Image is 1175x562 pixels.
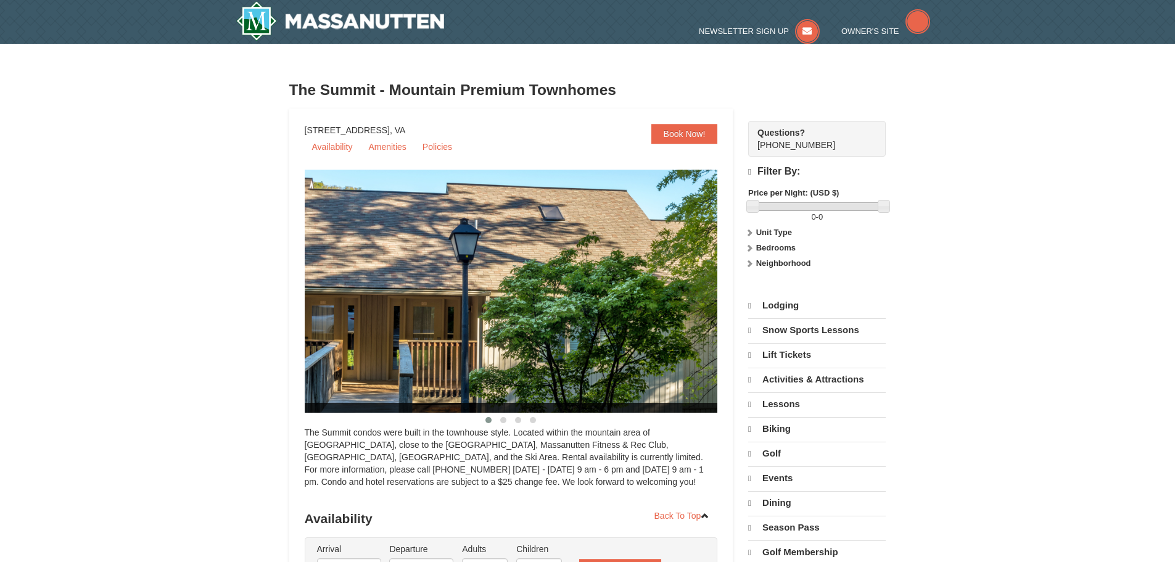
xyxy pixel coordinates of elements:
[748,491,886,514] a: Dining
[516,543,562,555] label: Children
[646,506,718,525] a: Back To Top
[756,243,796,252] strong: Bedrooms
[748,294,886,317] a: Lodging
[389,543,453,555] label: Departure
[811,212,815,221] span: 0
[748,466,886,490] a: Events
[748,188,839,197] strong: Price per Night: (USD $)
[317,543,381,555] label: Arrival
[748,368,886,391] a: Activities & Attractions
[361,138,413,156] a: Amenities
[748,318,886,342] a: Snow Sports Lessons
[748,166,886,178] h4: Filter By:
[289,78,886,102] h3: The Summit - Mountain Premium Townhomes
[699,27,820,36] a: Newsletter Sign Up
[305,170,749,413] img: 19219034-1-0eee7e00.jpg
[305,426,718,500] div: The Summit condos were built in the townhouse style. Located within the mountain area of [GEOGRAP...
[818,212,823,221] span: 0
[462,543,508,555] label: Adults
[748,211,886,223] label: -
[305,506,718,531] h3: Availability
[756,228,792,237] strong: Unit Type
[748,343,886,366] a: Lift Tickets
[748,392,886,416] a: Lessons
[699,27,789,36] span: Newsletter Sign Up
[236,1,445,41] img: Massanutten Resort Logo
[651,124,718,144] a: Book Now!
[841,27,899,36] span: Owner's Site
[841,27,930,36] a: Owner's Site
[757,126,864,150] span: [PHONE_NUMBER]
[748,516,886,539] a: Season Pass
[748,442,886,465] a: Golf
[305,138,360,156] a: Availability
[757,128,805,138] strong: Questions?
[236,1,445,41] a: Massanutten Resort
[748,417,886,440] a: Biking
[415,138,460,156] a: Policies
[756,258,811,268] strong: Neighborhood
